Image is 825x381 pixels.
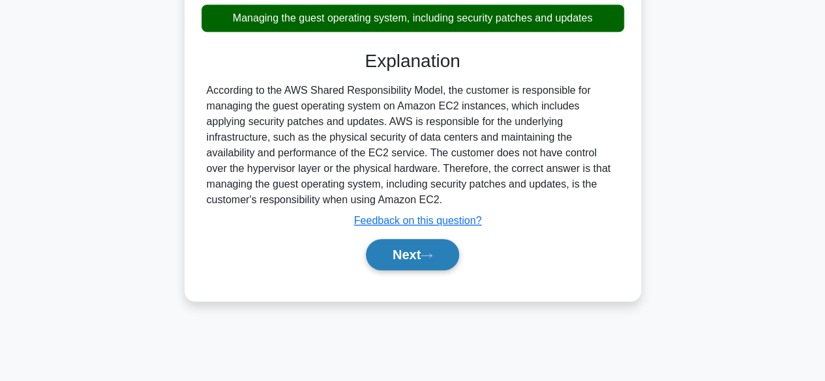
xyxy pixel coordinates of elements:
[207,83,619,208] div: According to the AWS Shared Responsibility Model, the customer is responsible for managing the gu...
[354,215,482,226] a: Feedback on this question?
[202,5,624,32] div: Managing the guest operating system, including security patches and updates
[366,239,459,270] button: Next
[209,50,616,72] h3: Explanation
